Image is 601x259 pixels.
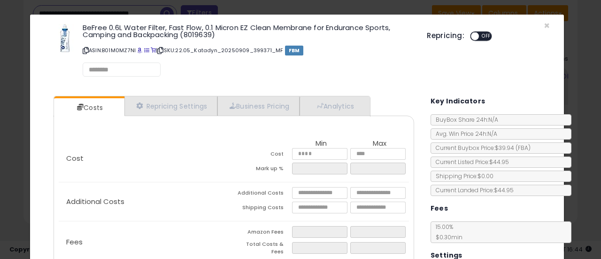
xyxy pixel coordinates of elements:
span: Current Landed Price: $44.95 [431,186,514,194]
span: $39.94 [495,144,531,152]
th: Min [292,140,350,148]
td: Total Costs & Fees [234,241,292,258]
h5: Repricing: [427,32,464,39]
td: Mark up % [234,163,292,177]
img: 41DEgJb7EmL._SL60_.jpg [51,24,79,52]
a: Business Pricing [217,96,300,116]
span: ( FBA ) [516,144,531,152]
h5: Key Indicators [431,95,485,107]
span: FBM [285,46,304,55]
span: Current Buybox Price: [431,144,531,152]
td: Amazon Fees [234,226,292,241]
span: OFF [479,32,493,40]
p: Cost [59,155,234,162]
td: Additional Costs [234,187,292,202]
span: BuyBox Share 24h: N/A [431,116,498,124]
p: Fees [59,238,234,246]
td: Shipping Costs [234,202,292,216]
a: Repricing Settings [124,96,217,116]
p: ASIN: B01M0MZ7NI | SKU: 22.05_Katadyn_20250909_399371_MF [83,43,413,58]
a: Costs [54,98,123,117]
a: BuyBox page [137,47,142,54]
span: Shipping Price: $0.00 [431,172,493,180]
a: Analytics [300,96,369,116]
span: Avg. Win Price 24h: N/A [431,130,497,138]
span: 15.00 % [431,223,462,241]
p: Additional Costs [59,198,234,205]
td: Cost [234,148,292,163]
h5: Fees [431,203,448,214]
a: All offer listings [144,47,149,54]
span: × [544,19,550,32]
h3: BeFree 0.6L Water Filter, Fast Flow, 0.1 Micron EZ Clean Membrane for Endurance Sports, Camping a... [83,24,413,38]
th: Max [350,140,408,148]
span: $0.30 min [431,233,462,241]
a: Your listing only [151,47,156,54]
span: Current Listed Price: $44.95 [431,158,509,166]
